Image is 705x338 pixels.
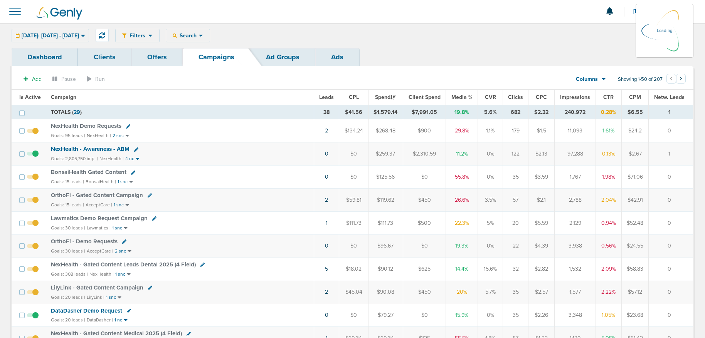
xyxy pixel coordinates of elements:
td: 3,938 [555,234,596,258]
td: 22.3% [446,211,478,234]
td: $900 [403,119,446,142]
td: 55.8% [446,166,478,189]
td: 122 [503,142,528,166]
small: 1 snc [118,179,128,185]
span: OrthoFi - Demo Requests [51,238,118,245]
td: 0 [649,234,693,258]
td: 15.6% [478,258,503,281]
td: $1,579.14 [368,105,403,119]
span: Add [32,76,42,82]
span: NexHealth - Gated Content Medical 2025 (4 Field) [51,330,182,337]
a: 5 [325,266,328,272]
td: $2.67 [622,142,649,166]
span: Client Spend [409,94,441,100]
td: $1.5 [528,119,555,142]
td: 3.5% [478,189,503,212]
span: LilyLink - Gated Content Campaign [51,284,143,291]
td: 5.7% [478,281,503,304]
td: 0.94% [596,211,621,234]
td: 1 [649,142,693,166]
td: $500 [403,211,446,234]
span: CTR [603,94,614,100]
a: 0 [325,174,328,180]
td: 0 [649,304,693,327]
td: 2.09% [596,258,621,281]
td: 32 [503,258,528,281]
small: 1 snc [106,294,116,300]
small: Goals: 20 leads | [51,294,85,300]
td: $0 [339,304,368,327]
small: 2 snc [113,133,124,139]
td: $3.59 [528,166,555,189]
td: $24.2 [622,119,649,142]
small: Goals: 20 leads | [51,317,85,323]
td: $5.59 [528,211,555,234]
span: NexHealth Demo Requests [51,122,121,129]
td: 5.6% [478,105,503,119]
small: 2 snc [115,248,126,254]
td: $41.56 [339,105,368,119]
td: 0.28% [596,105,621,119]
a: Clients [78,48,131,66]
small: 1 snc [115,271,125,277]
td: 0.56% [596,234,621,258]
td: $0 [339,234,368,258]
small: AcceptCare | [87,248,113,254]
td: $45.04 [339,281,368,304]
small: 1 nc [114,317,122,323]
small: 4 nc [125,156,134,162]
a: 2 [325,127,328,134]
td: $0 [403,234,446,258]
small: Goals: 30 leads | [51,248,85,254]
td: 1.05% [596,304,621,327]
small: NexHealth | [99,156,124,161]
td: 19.3% [446,234,478,258]
span: Clicks [508,94,523,100]
span: Leads [319,94,334,100]
td: TOTALS ( ) [46,105,314,119]
small: Goals: 30 leads | [51,225,85,231]
td: 179 [503,119,528,142]
button: Add [19,74,46,85]
a: Ads [315,48,359,66]
span: Media % [451,94,473,100]
td: 20% [446,281,478,304]
td: 57 [503,189,528,212]
span: Campaign [51,94,76,100]
td: 240,972 [555,105,596,119]
td: 1 [649,105,693,119]
td: $90.12 [368,258,403,281]
ul: Pagination [666,75,686,84]
td: $0 [339,142,368,166]
td: 1,577 [555,281,596,304]
small: Goals: 2,805,750 imp. | [51,156,98,162]
td: 35 [503,304,528,327]
td: $6.55 [622,105,649,119]
td: $71.06 [622,166,649,189]
td: 0 [649,258,693,281]
a: Offers [131,48,183,66]
td: $2.13 [528,142,555,166]
span: Showing 1-50 of 207 [618,76,663,83]
td: $2.57 [528,281,555,304]
span: 29 [74,109,80,115]
td: 1,767 [555,166,596,189]
td: $111.73 [339,211,368,234]
td: 0% [478,166,503,189]
span: Is Active [19,94,41,100]
td: $259.37 [368,142,403,166]
small: AcceptCare | [86,202,112,207]
td: 1.98% [596,166,621,189]
td: 682 [503,105,528,119]
td: $57.12 [622,281,649,304]
td: 1.1% [478,119,503,142]
td: $2,310.59 [403,142,446,166]
td: 35 [503,166,528,189]
td: $42.91 [622,189,649,212]
td: 0 [649,189,693,212]
td: 0% [478,304,503,327]
td: 0 [649,119,693,142]
td: 0 [649,166,693,189]
td: $90.08 [368,281,403,304]
td: 29.8% [446,119,478,142]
